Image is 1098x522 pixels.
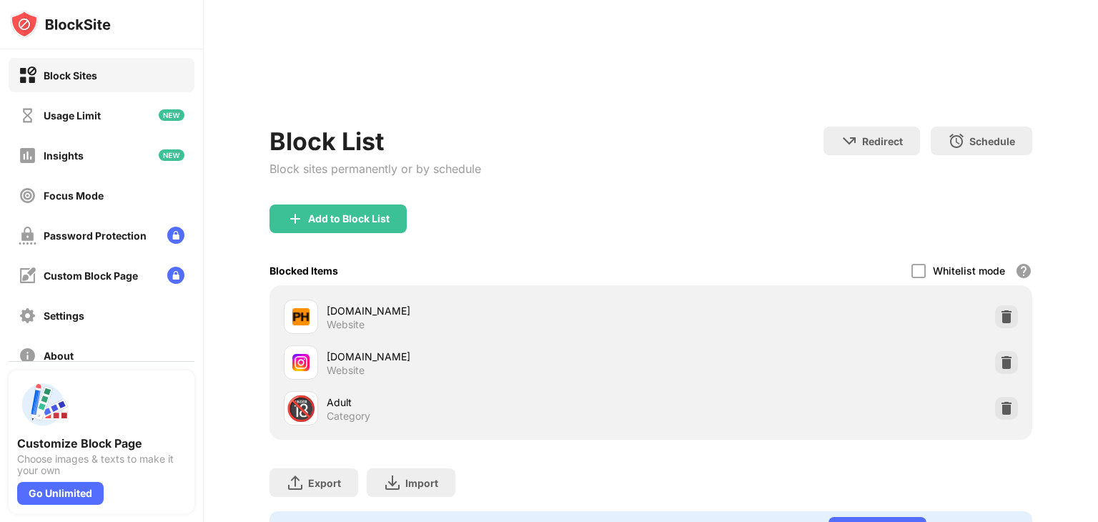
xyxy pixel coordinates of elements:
[19,67,36,84] img: block-on.svg
[269,265,338,277] div: Blocked Items
[17,379,69,430] img: push-custom-page.svg
[44,69,97,82] div: Block Sites
[44,109,101,122] div: Usage Limit
[19,107,36,124] img: time-usage-off.svg
[167,267,184,284] img: lock-menu.svg
[327,364,365,377] div: Website
[159,109,184,121] img: new-icon.svg
[308,477,341,489] div: Export
[19,307,36,325] img: settings-off.svg
[327,318,365,331] div: Website
[308,213,390,225] div: Add to Block List
[44,270,138,282] div: Custom Block Page
[327,349,651,364] div: [DOMAIN_NAME]
[44,149,84,162] div: Insights
[269,162,481,176] div: Block sites permanently or by schedule
[327,395,651,410] div: Adult
[327,303,651,318] div: [DOMAIN_NAME]
[17,436,186,450] div: Customize Block Page
[44,189,104,202] div: Focus Mode
[327,410,370,423] div: Category
[933,265,1005,277] div: Whitelist mode
[286,394,316,423] div: 🔞
[19,347,36,365] img: about-off.svg
[19,147,36,164] img: insights-off.svg
[292,354,310,371] img: favicons
[44,350,74,362] div: About
[44,230,147,242] div: Password Protection
[17,453,186,476] div: Choose images & texts to make it your own
[19,267,36,285] img: customize-block-page-off.svg
[167,227,184,244] img: lock-menu.svg
[862,135,903,147] div: Redirect
[44,310,84,322] div: Settings
[19,187,36,205] img: focus-off.svg
[19,227,36,245] img: password-protection-off.svg
[17,482,104,505] div: Go Unlimited
[269,2,1032,109] iframe: Banner
[159,149,184,161] img: new-icon.svg
[969,135,1015,147] div: Schedule
[405,477,438,489] div: Import
[10,10,111,39] img: logo-blocksite.svg
[269,127,481,156] div: Block List
[292,308,310,325] img: favicons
